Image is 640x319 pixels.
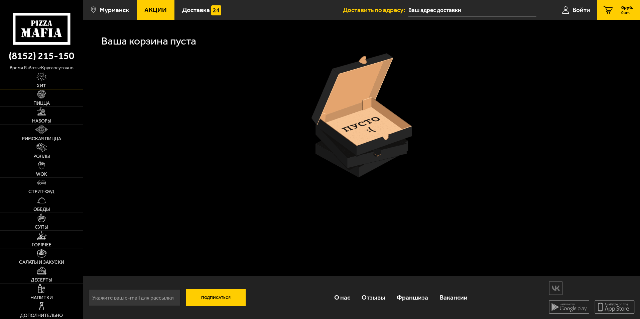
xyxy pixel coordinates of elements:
span: Стрит-фуд [28,189,54,194]
a: Вакансии [434,287,473,308]
span: Роллы [33,154,50,159]
span: Супы [35,225,48,230]
input: Укажите ваш e-mail для рассылки [89,289,180,306]
span: 0 шт. [621,11,633,15]
span: Пицца [33,101,50,106]
span: Дополнительно [20,313,63,318]
span: Десерты [31,278,52,283]
span: Обеды [33,207,50,212]
span: Римская пицца [22,137,61,141]
input: Ваш адрес доставки [408,4,536,16]
img: 15daf4d41897b9f0e9f617042186c801.svg [211,5,221,15]
span: Горячее [32,243,51,247]
img: vk [549,282,562,294]
img: пустая коробка [311,53,412,177]
a: Франшиза [391,287,434,308]
span: Салаты и закуски [19,260,64,265]
a: Отзывы [356,287,391,308]
span: Хит [37,84,46,88]
span: Мурманск [100,7,129,13]
span: 0 руб. [621,5,633,10]
span: Напитки [30,296,53,300]
span: WOK [36,172,47,177]
span: Акции [144,7,167,13]
span: Доставить по адресу: [343,7,408,13]
button: Подписаться [186,289,246,306]
span: Доставка [182,7,210,13]
a: О нас [328,287,356,308]
h1: Ваша корзина пуста [101,36,196,47]
span: Наборы [32,119,51,124]
span: Войти [572,7,590,13]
